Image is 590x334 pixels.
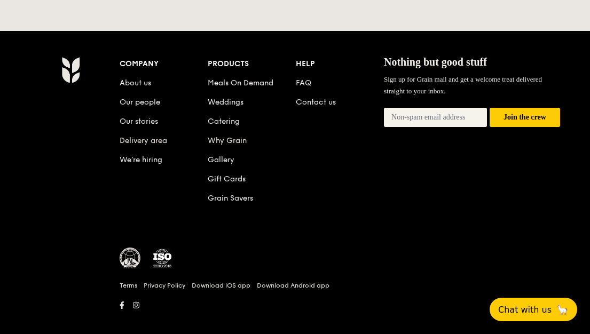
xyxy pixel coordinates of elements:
a: Weddings [208,98,243,107]
a: FAQ [296,78,311,88]
div: Help [296,57,384,71]
a: Delivery area [120,136,167,145]
span: Nothing but good stuff [384,56,487,68]
div: Company [120,57,208,71]
span: Sign up for Grain mail and get a welcome treat delivered straight to your inbox. [384,75,542,95]
a: Privacy Policy [144,281,185,290]
a: Catering [208,117,240,126]
a: Meals On Demand [208,78,273,88]
a: About us [120,78,151,88]
img: MUIS Halal Certified [120,248,141,269]
div: Products [208,57,296,71]
img: AYc88T3wAAAABJRU5ErkJggg== [61,57,80,83]
h6: Revision [26,313,564,321]
a: Our stories [120,117,158,126]
span: 🦙 [556,304,569,316]
a: Terms [120,281,137,290]
button: Join the crew [490,108,560,128]
span: Chat with us [498,305,552,315]
a: Gift Cards [208,174,246,184]
a: Why Grain [208,136,247,145]
a: Download iOS app [192,281,250,290]
a: We’re hiring [120,155,162,164]
a: Our people [120,98,160,107]
input: Non-spam email address [384,108,487,127]
a: Gallery [208,155,234,164]
a: Grain Savers [208,194,253,203]
button: Chat with us🦙 [490,298,577,321]
a: Contact us [296,98,336,107]
a: Download Android app [257,281,329,290]
img: ISO Certified [152,248,173,269]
